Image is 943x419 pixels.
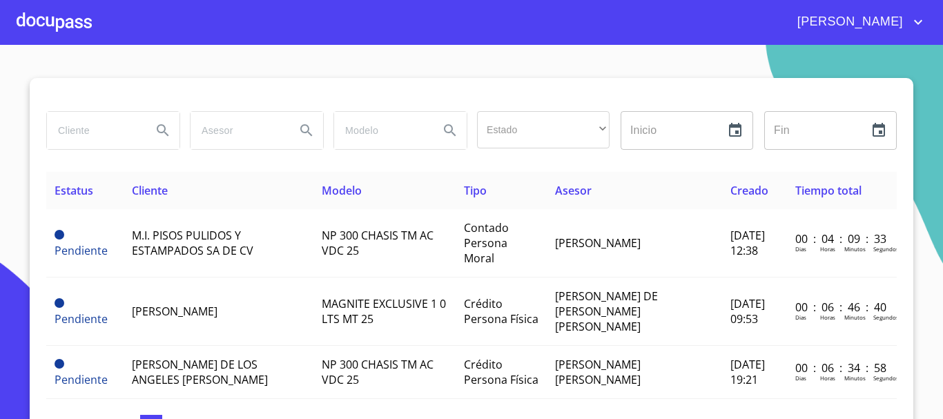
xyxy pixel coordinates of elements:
span: Pendiente [55,298,64,308]
span: NP 300 CHASIS TM AC VDC 25 [322,228,434,258]
span: [PERSON_NAME] [787,11,910,33]
input: search [191,112,284,149]
input: search [47,112,141,149]
span: [PERSON_NAME] [PERSON_NAME] [555,357,641,387]
span: Cliente [132,183,168,198]
span: Estatus [55,183,93,198]
span: Pendiente [55,230,64,240]
span: Pendiente [55,311,108,327]
p: Dias [795,313,806,321]
span: M.I. PISOS PULIDOS Y ESTAMPADOS SA DE CV [132,228,253,258]
span: Tipo [464,183,487,198]
span: Crédito Persona Física [464,357,538,387]
span: MAGNITE EXCLUSIVE 1 0 LTS MT 25 [322,296,446,327]
span: Asesor [555,183,592,198]
span: [DATE] 12:38 [730,228,765,258]
span: Creado [730,183,768,198]
span: Pendiente [55,243,108,258]
span: Modelo [322,183,362,198]
span: Crédito Persona Física [464,296,538,327]
p: 00 : 04 : 09 : 33 [795,231,888,246]
p: 00 : 06 : 34 : 58 [795,360,888,376]
button: Search [290,114,323,147]
p: Segundos [873,245,899,253]
span: Pendiente [55,359,64,369]
span: [PERSON_NAME] DE [PERSON_NAME] [PERSON_NAME] [555,289,658,334]
span: Tiempo total [795,183,862,198]
p: Minutos [844,245,866,253]
p: Dias [795,245,806,253]
p: 00 : 06 : 46 : 40 [795,300,888,315]
span: NP 300 CHASIS TM AC VDC 25 [322,357,434,387]
p: Dias [795,374,806,382]
span: [DATE] 19:21 [730,357,765,387]
p: Segundos [873,313,899,321]
button: Search [434,114,467,147]
span: [DATE] 09:53 [730,296,765,327]
span: Pendiente [55,372,108,387]
button: account of current user [787,11,926,33]
span: [PERSON_NAME] [555,235,641,251]
p: Horas [820,245,835,253]
p: Minutos [844,374,866,382]
span: [PERSON_NAME] [132,304,217,319]
p: Horas [820,374,835,382]
button: Search [146,114,179,147]
p: Segundos [873,374,899,382]
p: Horas [820,313,835,321]
input: search [334,112,428,149]
span: Contado Persona Moral [464,220,509,266]
span: [PERSON_NAME] DE LOS ANGELES [PERSON_NAME] [132,357,268,387]
div: ​ [477,111,610,148]
p: Minutos [844,313,866,321]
